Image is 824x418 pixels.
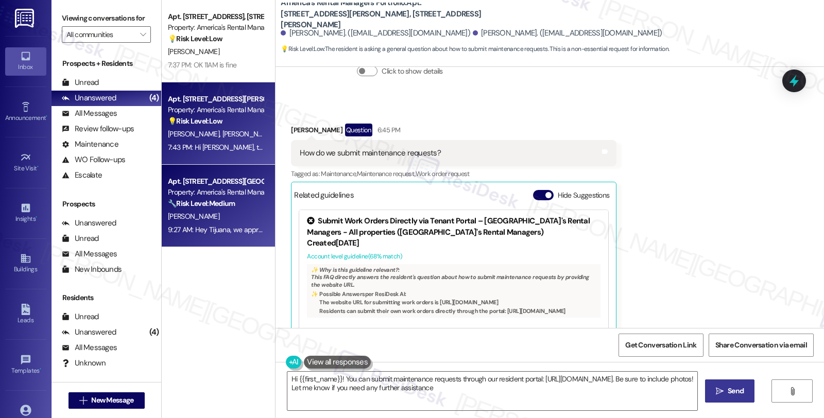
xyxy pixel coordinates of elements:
[51,58,161,69] div: Prospects + Residents
[5,351,46,379] a: Templates •
[300,148,441,159] div: How do we submit maintenance requests?
[168,187,263,198] div: Property: America's Rental Managers Portfolio
[307,238,600,249] div: Created [DATE]
[222,129,274,138] span: [PERSON_NAME]
[357,169,416,178] span: Maintenance request ,
[62,108,117,119] div: All Messages
[62,124,134,134] div: Review follow-ups
[62,327,116,338] div: Unanswered
[40,365,41,373] span: •
[168,176,263,187] div: Apt. [STREET_ADDRESS][GEOGRAPHIC_DATA][STREET_ADDRESS]
[68,392,145,409] button: New Message
[5,250,46,277] a: Buildings
[168,116,222,126] strong: 💡 Risk Level: Low
[168,104,263,115] div: Property: America's Rental Managers Portfolio
[625,340,696,351] span: Get Conversation Link
[168,60,236,69] div: 7:37 PM: OK 11AM is fine
[15,9,36,28] img: ResiDesk Logo
[728,386,744,396] span: Send
[168,225,572,234] div: 9:27 AM: Hey Tijuana, we appreciate your text! We'll be back at 11AM to help you out. If this is ...
[62,154,125,165] div: WO Follow-ups
[168,199,235,208] strong: 🔧 Risk Level: Medium
[62,249,117,259] div: All Messages
[307,327,414,338] b: FAQs generated by ResiDesk AI
[281,28,470,39] div: [PERSON_NAME]. ([EMAIL_ADDRESS][DOMAIN_NAME])
[294,190,354,205] div: Related guidelines
[5,47,46,75] a: Inbox
[66,26,134,43] input: All communities
[307,216,600,238] div: Submit Work Orders Directly via Tenant Portal – [GEOGRAPHIC_DATA]'s Rental Managers - All propert...
[168,129,222,138] span: [PERSON_NAME]
[62,342,117,353] div: All Messages
[705,379,755,403] button: Send
[473,28,662,39] div: [PERSON_NAME]. ([EMAIL_ADDRESS][DOMAIN_NAME])
[140,30,146,39] i: 
[62,93,116,103] div: Unanswered
[62,358,106,369] div: Unknown
[345,124,372,136] div: Question
[62,77,99,88] div: Unread
[62,139,118,150] div: Maintenance
[46,113,47,120] span: •
[91,395,133,406] span: New Message
[311,266,596,273] div: ✨ Why is this guideline relevant?:
[168,47,219,56] span: [PERSON_NAME]
[291,166,616,181] div: Tagged as:
[709,334,814,357] button: Share Conversation via email
[62,170,102,181] div: Escalate
[619,334,703,357] button: Get Conversation Link
[168,34,222,43] strong: 💡 Risk Level: Low
[51,292,161,303] div: Residents
[51,199,161,210] div: Prospects
[558,190,610,201] label: Hide Suggestions
[168,212,219,221] span: [PERSON_NAME]
[307,264,600,318] div: This FAQ directly answers the resident's question about how to submit maintenance requests by pro...
[37,163,39,170] span: •
[469,327,529,338] b: Original Guideline
[168,11,263,22] div: Apt. [STREET_ADDRESS], [STREET_ADDRESS]
[291,124,616,140] div: [PERSON_NAME]
[62,311,99,322] div: Unread
[281,44,669,55] span: : The resident is asking a general question about how to submit maintenance requests. This is a n...
[62,233,99,244] div: Unread
[319,299,596,306] li: The website URL for submitting work orders is [URL][DOMAIN_NAME]
[788,387,796,395] i: 
[375,125,400,135] div: 6:45 PM
[5,199,46,227] a: Insights •
[287,372,697,410] textarea: To enrich screen reader interactions, please activate Accessibility in Grammarly extension settings
[79,396,87,405] i: 
[5,301,46,328] a: Leads
[311,290,596,298] div: ✨ Possible Answer s per ResiDesk AI:
[716,387,724,395] i: 
[168,94,263,104] div: Apt. [STREET_ADDRESS][PERSON_NAME], [STREET_ADDRESS][PERSON_NAME]
[5,149,46,177] a: Site Visit •
[382,66,442,77] label: Click to show details
[281,45,324,53] strong: 💡 Risk Level: Low
[168,22,263,33] div: Property: America's Rental Managers Portfolio
[147,324,162,340] div: (4)
[715,340,807,351] span: Share Conversation via email
[62,264,122,275] div: New Inbounds
[147,90,162,106] div: (4)
[62,10,151,26] label: Viewing conversations for
[321,169,356,178] span: Maintenance ,
[307,251,600,262] div: Account level guideline ( 68 % match)
[36,214,37,221] span: •
[416,169,470,178] span: Work order request
[62,218,116,229] div: Unanswered
[319,307,596,315] li: Residents can submit their own work orders directly through the portal: [URL][DOMAIN_NAME]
